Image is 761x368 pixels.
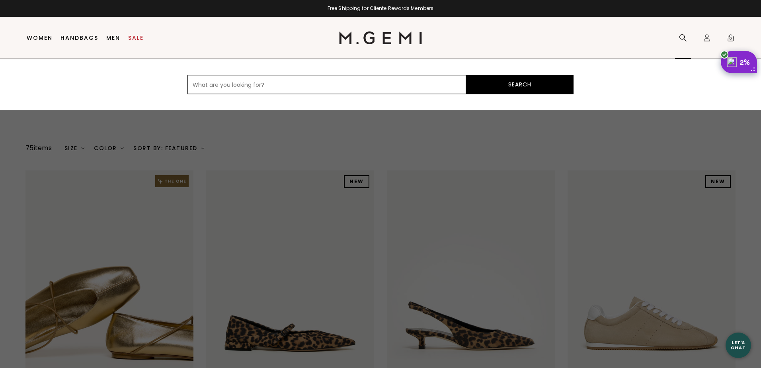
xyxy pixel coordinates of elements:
[187,75,466,94] input: What are you looking for?
[27,35,53,41] a: Women
[128,35,144,41] a: Sale
[339,31,422,44] img: M.Gemi
[106,35,120,41] a: Men
[466,75,574,94] button: Search
[726,340,751,350] div: Let's Chat
[727,35,735,43] span: 0
[60,35,98,41] a: Handbags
